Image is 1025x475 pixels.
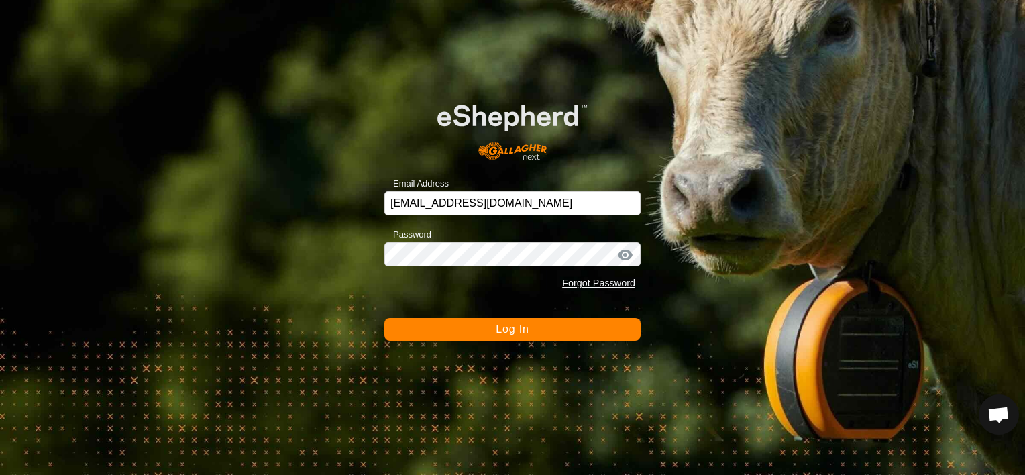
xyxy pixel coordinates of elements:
[384,318,641,341] button: Log In
[562,278,635,288] a: Forgot Password
[979,394,1019,435] div: Open chat
[384,228,431,242] label: Password
[496,323,529,335] span: Log In
[384,177,449,191] label: Email Address
[384,191,641,215] input: Email Address
[410,83,615,170] img: E-shepherd Logo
